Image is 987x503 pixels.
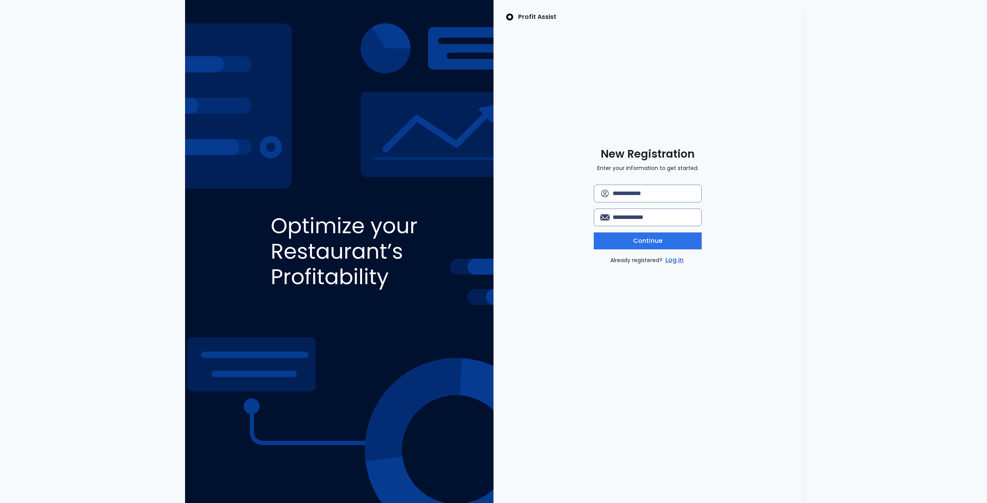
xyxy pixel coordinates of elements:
[664,256,686,265] a: Log in
[610,256,686,265] p: Already registered?
[597,164,699,172] p: Enter your information to get started.
[601,147,695,161] span: New Registration
[518,12,556,22] p: Profit Assist
[633,236,662,246] span: Continue
[506,12,514,22] img: SpotOn Logo
[594,232,702,249] button: Continue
